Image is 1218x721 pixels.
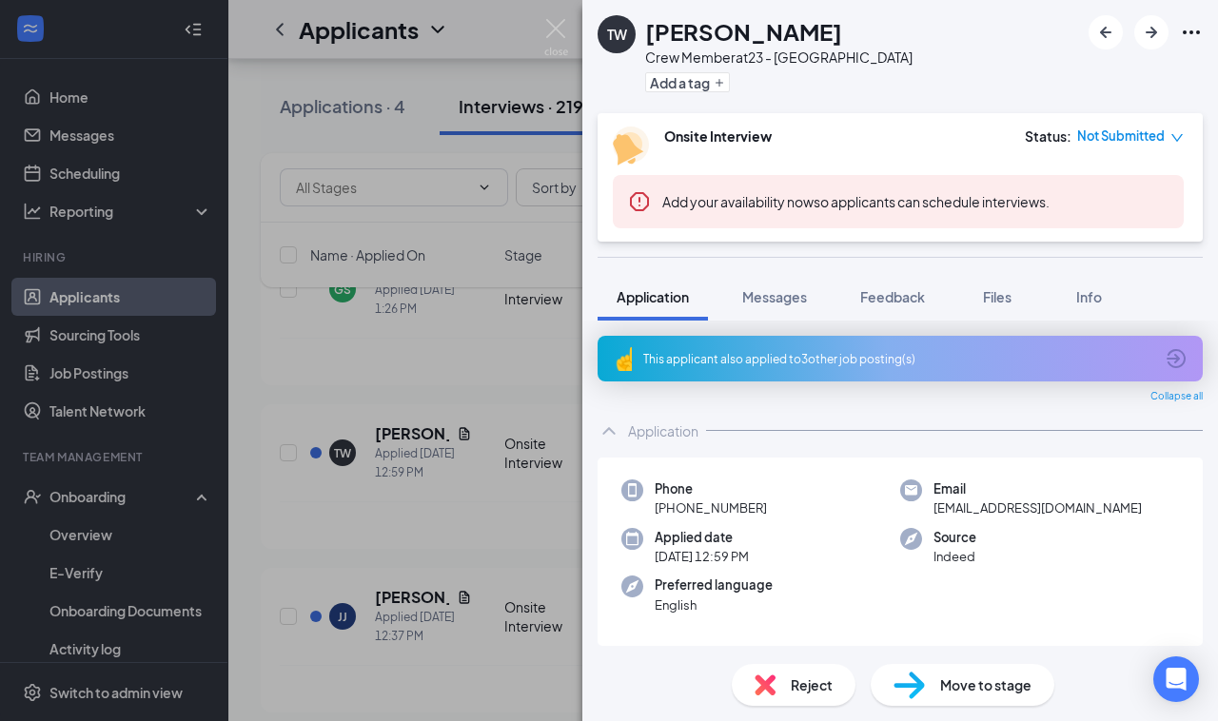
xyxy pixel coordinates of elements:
[1089,15,1123,49] button: ArrowLeftNew
[933,479,1142,498] span: Email
[607,25,627,44] div: TW
[628,190,651,213] svg: Error
[1170,131,1184,145] span: down
[933,498,1142,517] span: [EMAIL_ADDRESS][DOMAIN_NAME]
[617,288,689,305] span: Application
[940,674,1031,695] span: Move to stage
[933,547,976,566] span: Indeed
[645,72,730,92] button: PlusAdd a tag
[645,15,842,48] h1: [PERSON_NAME]
[1150,389,1203,404] span: Collapse all
[662,192,814,211] button: Add your availability now
[628,421,698,440] div: Application
[655,595,773,614] span: English
[655,528,749,547] span: Applied date
[1165,347,1188,370] svg: ArrowCircle
[860,288,925,305] span: Feedback
[983,288,1012,305] span: Files
[1076,288,1102,305] span: Info
[598,419,620,442] svg: ChevronUp
[933,528,976,547] span: Source
[1134,15,1169,49] button: ArrowRight
[655,575,773,594] span: Preferred language
[655,498,767,517] span: [PHONE_NUMBER]
[1153,656,1199,702] div: Open Intercom Messenger
[1094,21,1117,44] svg: ArrowLeftNew
[655,479,767,498] span: Phone
[662,193,1050,210] span: so applicants can schedule interviews.
[742,288,807,305] span: Messages
[655,547,749,566] span: [DATE] 12:59 PM
[714,77,725,88] svg: Plus
[1140,21,1163,44] svg: ArrowRight
[1180,21,1203,44] svg: Ellipses
[1025,127,1071,146] div: Status :
[645,48,913,67] div: Crew Member at 23 - [GEOGRAPHIC_DATA]
[791,674,833,695] span: Reject
[1077,127,1165,146] span: Not Submitted
[664,127,772,145] b: Onsite Interview
[643,351,1153,367] div: This applicant also applied to 3 other job posting(s)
